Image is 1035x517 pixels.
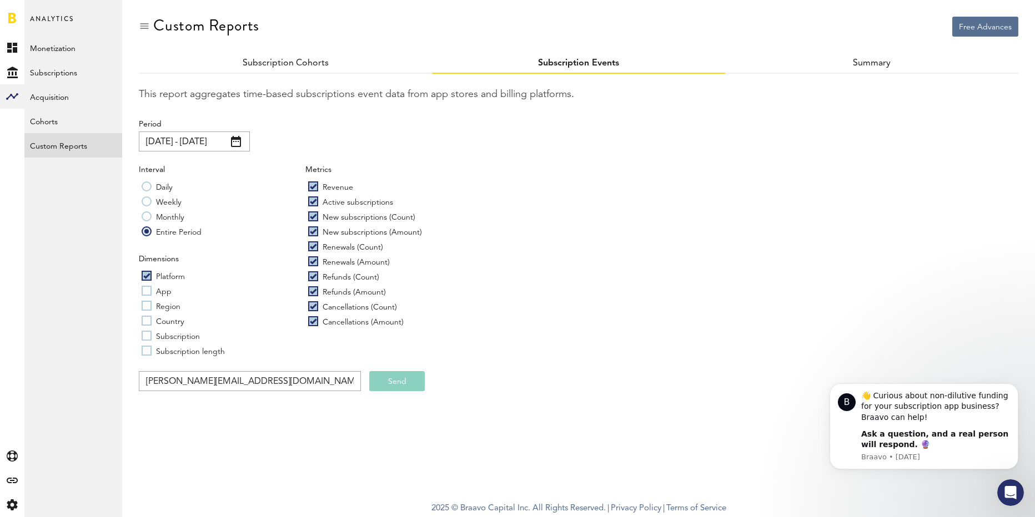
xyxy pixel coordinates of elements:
div: Custom Reports [153,17,259,34]
label: Interval [139,164,165,175]
span: Refunds (Amount) [323,288,386,296]
span: Revenue [323,184,353,191]
span: Cancellations (Count) [323,303,397,311]
a: Monetization [24,36,122,60]
a: Terms of Service [666,504,726,513]
span: Cancellations (Amount) [323,318,404,326]
label: Country [142,315,184,326]
span: Analytics [30,12,74,36]
label: Subscription length [142,345,225,356]
a: Privacy Policy [611,504,661,513]
label: Metrics [305,164,331,175]
span: New subscriptions (Count) [323,214,415,221]
iframe: Intercom notifications message [813,367,1035,487]
a: Subscription Cohorts [243,59,329,68]
label: App [142,285,172,296]
a: Subscriptions [24,60,122,84]
span: New subscriptions (Amount) [323,229,422,236]
button: Send [369,371,425,391]
label: Weekly [142,196,182,207]
span: Renewals (Amount) [323,258,390,266]
span: 2025 © Braavo Capital Inc. All Rights Reserved. [431,500,606,517]
a: Acquisition [24,84,122,109]
button: Free Advances [952,17,1018,37]
input: Email [139,371,361,391]
span: Renewals (Count) [323,244,383,251]
label: Monthly [142,211,184,222]
a: Summary [853,59,891,68]
label: Entire Period [142,226,202,237]
span: Active subscriptions [323,199,393,206]
label: Region [142,300,180,311]
a: Custom Reports [24,133,122,158]
span: Refunds (Count) [323,273,379,281]
div: This report aggregates time-based subscriptions event data from app stores and billing platforms. [139,88,1018,102]
label: Dimensions [139,254,179,265]
iframe: Intercom live chat [997,479,1024,506]
label: Period [139,119,162,130]
span: Support [22,8,62,18]
label: Platform [142,270,185,281]
label: Subscription [142,330,200,341]
a: Subscription Events [538,59,619,68]
a: Cohorts [24,109,122,133]
label: Daily [142,181,173,192]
